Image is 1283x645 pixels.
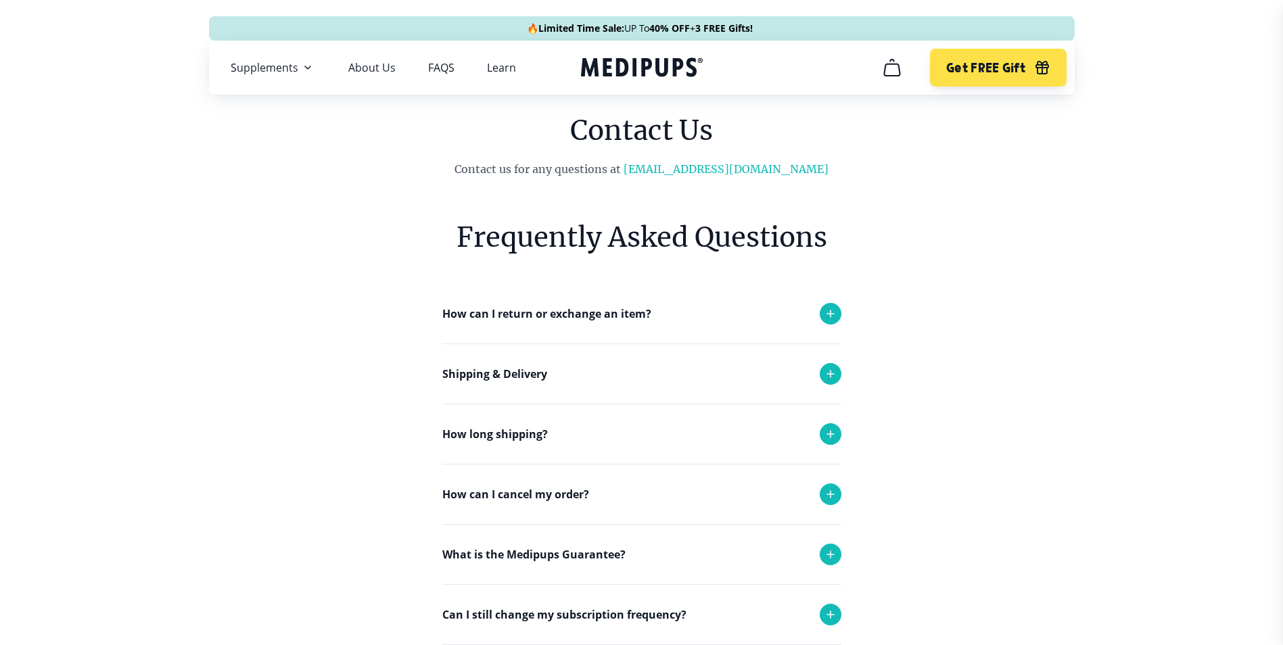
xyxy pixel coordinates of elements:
a: FAQS [428,61,454,74]
button: Get FREE Gift [930,49,1066,87]
a: Learn [487,61,516,74]
span: Supplements [231,61,298,74]
span: Get FREE Gift [946,60,1025,76]
a: [EMAIL_ADDRESS][DOMAIN_NAME] [624,162,829,176]
p: How long shipping? [442,426,548,442]
span: 🔥 UP To + [527,22,753,35]
p: How can I cancel my order? [442,486,589,502]
div: Each order takes 1-2 business days to be delivered. [442,464,841,518]
a: About Us [348,61,396,74]
p: What is the Medipups Guarantee? [442,546,626,563]
div: Any refund request and cancellation are subject to approval and turn around time is 24-48 hours. ... [442,524,841,643]
p: Shipping & Delivery [442,366,547,382]
button: cart [876,51,908,84]
a: Medipups [581,55,703,82]
h6: Frequently Asked Questions [442,218,841,257]
button: Supplements [231,59,316,76]
h1: Contact Us [367,111,917,150]
p: How can I return or exchange an item? [442,306,651,322]
p: Can I still change my subscription frequency? [442,606,686,623]
p: Contact us for any questions at [367,161,917,177]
